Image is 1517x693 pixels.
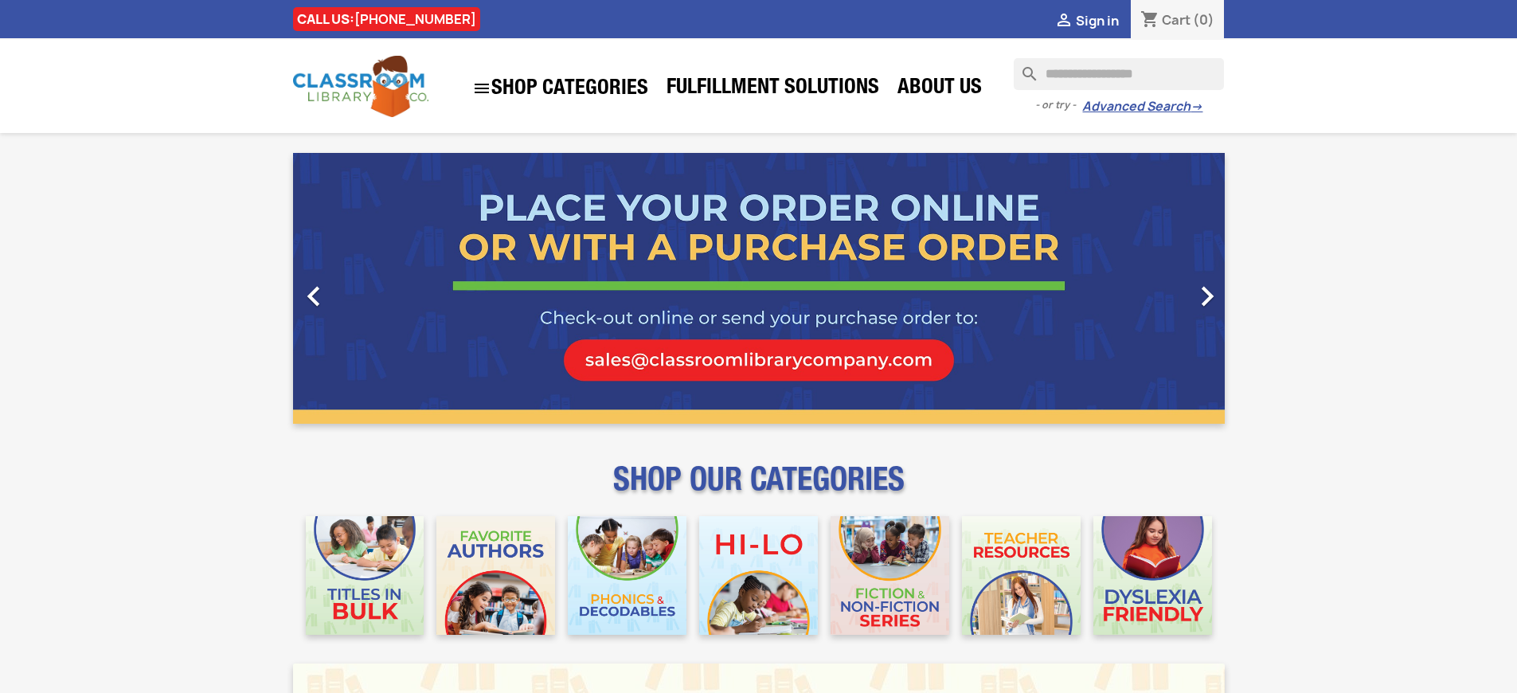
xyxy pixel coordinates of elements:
img: CLC_Bulk_Mobile.jpg [306,516,424,635]
img: CLC_HiLo_Mobile.jpg [699,516,818,635]
a: Previous [293,153,433,424]
span: - or try - [1035,97,1082,113]
a: Advanced Search→ [1082,99,1202,115]
a: Next [1085,153,1225,424]
span: → [1191,99,1202,115]
i: shopping_cart [1140,11,1159,30]
i:  [1054,12,1073,31]
a:  Sign in [1054,12,1119,29]
img: CLC_Phonics_And_Decodables_Mobile.jpg [568,516,686,635]
span: Sign in [1076,12,1119,29]
span: Cart [1162,11,1191,29]
i:  [1187,276,1227,316]
img: CLC_Dyslexia_Mobile.jpg [1093,516,1212,635]
i:  [294,276,334,316]
i:  [472,79,491,98]
p: SHOP OUR CATEGORIES [293,475,1225,503]
a: About Us [889,73,990,105]
img: CLC_Teacher_Resources_Mobile.jpg [962,516,1081,635]
input: Search [1014,58,1224,90]
img: CLC_Fiction_Nonfiction_Mobile.jpg [831,516,949,635]
img: Classroom Library Company [293,56,428,117]
img: CLC_Favorite_Authors_Mobile.jpg [436,516,555,635]
i: search [1014,58,1033,77]
a: SHOP CATEGORIES [464,71,656,106]
a: [PHONE_NUMBER] [354,10,476,28]
div: CALL US: [293,7,480,31]
a: Fulfillment Solutions [659,73,887,105]
ul: Carousel container [293,153,1225,424]
span: (0) [1193,11,1214,29]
